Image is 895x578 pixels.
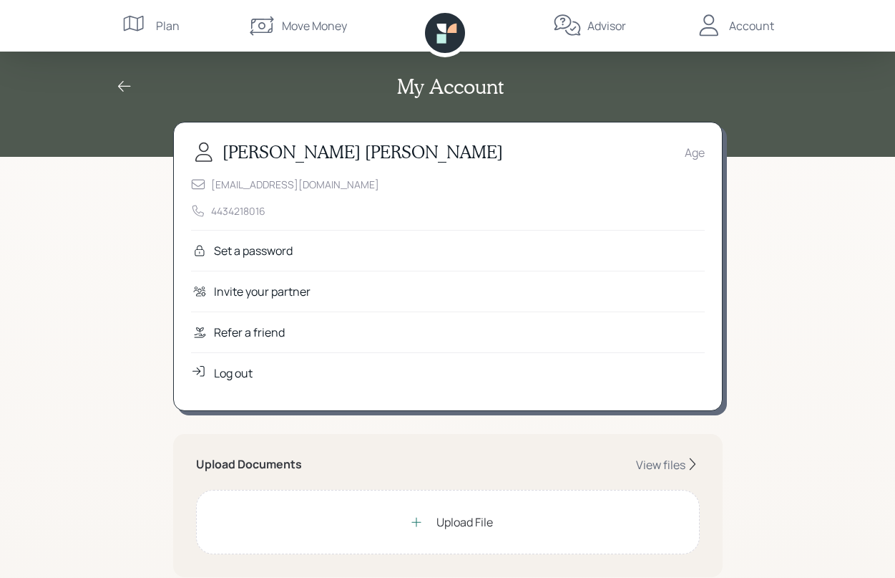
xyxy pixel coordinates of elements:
div: Move Money [282,17,347,34]
div: Refer a friend [214,324,285,341]
h2: My Account [397,74,504,99]
div: Account [729,17,774,34]
div: Age [685,144,705,161]
div: Advisor [587,17,626,34]
div: Plan [156,17,180,34]
div: Upload File [436,514,493,531]
div: Set a password [214,242,293,259]
div: [EMAIL_ADDRESS][DOMAIN_NAME] [211,177,379,192]
div: Log out [214,365,253,382]
div: View files [636,457,685,473]
h3: [PERSON_NAME] [PERSON_NAME] [222,142,503,163]
div: Invite your partner [214,283,310,300]
h5: Upload Documents [196,458,302,471]
div: 4434218016 [211,203,265,218]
